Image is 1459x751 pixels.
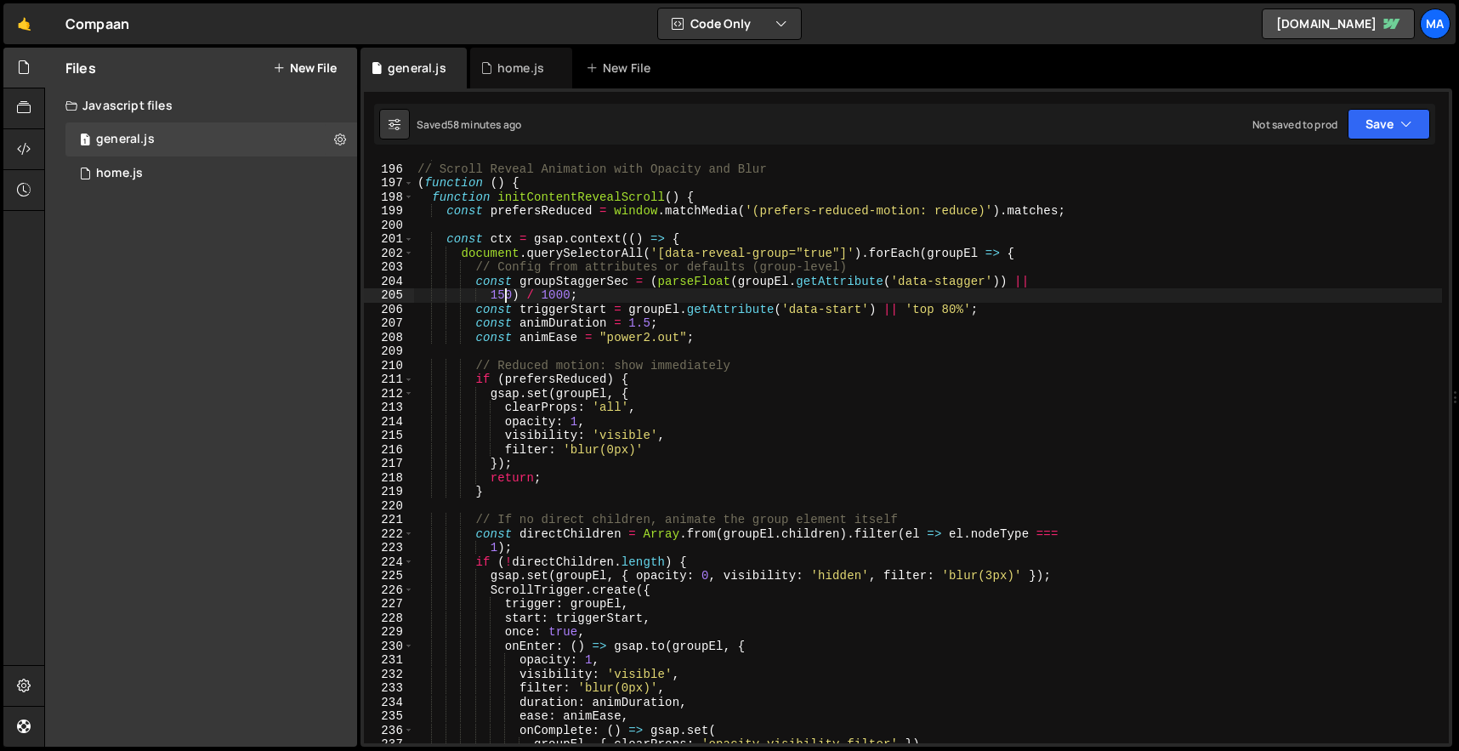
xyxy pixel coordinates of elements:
[364,640,414,654] div: 230
[364,485,414,499] div: 219
[364,415,414,430] div: 214
[364,288,414,303] div: 205
[364,569,414,583] div: 225
[364,176,414,191] div: 197
[364,457,414,471] div: 217
[364,316,414,331] div: 207
[1262,9,1415,39] a: [DOMAIN_NAME]
[417,117,521,132] div: Saved
[364,696,414,710] div: 234
[364,260,414,275] div: 203
[1420,9,1450,39] a: Ma
[364,219,414,233] div: 200
[658,9,801,39] button: Code Only
[586,60,657,77] div: New File
[364,232,414,247] div: 201
[364,471,414,486] div: 218
[364,527,414,542] div: 222
[364,709,414,724] div: 235
[364,513,414,527] div: 221
[388,60,446,77] div: general.js
[1252,117,1337,132] div: Not saved to prod
[364,401,414,415] div: 213
[364,162,414,177] div: 196
[364,597,414,612] div: 227
[65,122,357,156] div: 16932/46367.js
[364,625,414,640] div: 229
[364,429,414,443] div: 215
[364,724,414,738] div: 236
[65,59,96,77] h2: Files
[364,653,414,668] div: 231
[96,166,143,181] div: home.js
[364,303,414,317] div: 206
[364,359,414,373] div: 210
[364,555,414,570] div: 224
[1348,109,1430,139] button: Save
[3,3,45,44] a: 🤙
[364,443,414,458] div: 216
[364,612,414,626] div: 228
[273,61,337,75] button: New File
[364,583,414,598] div: 226
[364,191,414,205] div: 198
[364,204,414,219] div: 199
[364,541,414,555] div: 223
[45,88,357,122] div: Javascript files
[364,668,414,682] div: 232
[364,275,414,289] div: 204
[364,247,414,261] div: 202
[364,681,414,696] div: 233
[497,60,544,77] div: home.js
[80,134,90,148] span: 1
[447,117,521,132] div: 58 minutes ago
[65,156,357,191] div: 16932/46366.js
[65,14,129,34] div: Compaan
[364,344,414,359] div: 209
[364,331,414,345] div: 208
[364,373,414,387] div: 211
[364,387,414,401] div: 212
[96,132,155,147] div: general.js
[364,499,414,514] div: 220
